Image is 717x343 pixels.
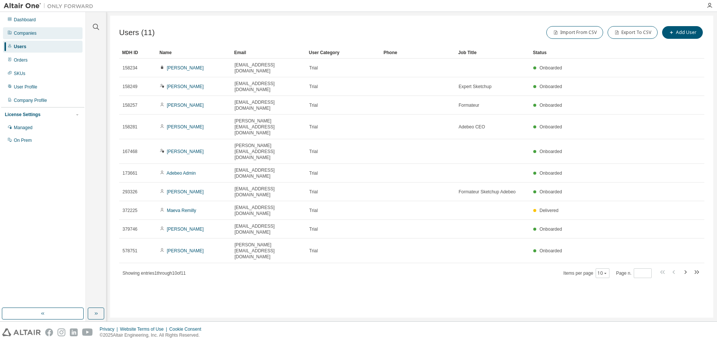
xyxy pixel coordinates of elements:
[235,118,302,136] span: [PERSON_NAME][EMAIL_ADDRESS][DOMAIN_NAME]
[384,47,452,59] div: Phone
[458,47,527,59] div: Job Title
[58,328,65,336] img: instagram.svg
[167,189,204,194] a: [PERSON_NAME]
[167,65,204,71] a: [PERSON_NAME]
[309,226,318,232] span: Trial
[459,124,485,130] span: Adebeo CEO
[459,102,479,108] span: Formateur
[662,26,703,39] button: Add User
[540,103,562,108] span: Onboarded
[122,189,137,195] span: 293326
[309,170,318,176] span: Trial
[540,149,562,154] span: Onboarded
[540,248,562,253] span: Onboarded
[14,17,36,23] div: Dashboard
[309,189,318,195] span: Trial
[5,112,40,118] div: License Settings
[4,2,97,10] img: Altair One
[14,125,32,131] div: Managed
[540,84,562,89] span: Onboarded
[2,328,41,336] img: altair_logo.svg
[608,26,658,39] button: Export To CSV
[540,208,559,213] span: Delivered
[122,102,137,108] span: 158257
[546,26,603,39] button: Import From CSV
[122,47,153,59] div: MDH ID
[70,328,78,336] img: linkedin.svg
[122,124,137,130] span: 158281
[122,208,137,213] span: 372225
[309,208,318,213] span: Trial
[309,102,318,108] span: Trial
[14,84,37,90] div: User Profile
[167,227,204,232] a: [PERSON_NAME]
[100,332,206,339] p: © 2025 Altair Engineering, Inc. All Rights Reserved.
[597,270,608,276] button: 10
[235,242,302,260] span: [PERSON_NAME][EMAIL_ADDRESS][DOMAIN_NAME]
[159,47,228,59] div: Name
[122,271,186,276] span: Showing entries 1 through 10 of 11
[100,326,120,332] div: Privacy
[459,84,491,90] span: Expert Sketchup
[14,137,32,143] div: On Prem
[235,223,302,235] span: [EMAIL_ADDRESS][DOMAIN_NAME]
[14,97,47,103] div: Company Profile
[167,248,204,253] a: [PERSON_NAME]
[167,84,204,89] a: [PERSON_NAME]
[540,189,562,194] span: Onboarded
[14,57,28,63] div: Orders
[82,328,93,336] img: youtube.svg
[14,44,26,50] div: Users
[235,167,302,179] span: [EMAIL_ADDRESS][DOMAIN_NAME]
[616,268,652,278] span: Page n.
[540,124,562,130] span: Onboarded
[122,84,137,90] span: 158249
[309,65,318,71] span: Trial
[309,149,318,155] span: Trial
[167,171,196,176] a: Adebeo Admin
[309,84,318,90] span: Trial
[167,208,196,213] a: Maeva Remilly
[533,47,659,59] div: Status
[235,62,302,74] span: [EMAIL_ADDRESS][DOMAIN_NAME]
[14,71,25,77] div: SKUs
[540,171,562,176] span: Onboarded
[309,47,378,59] div: User Category
[45,328,53,336] img: facebook.svg
[235,143,302,160] span: [PERSON_NAME][EMAIL_ADDRESS][DOMAIN_NAME]
[169,326,205,332] div: Cookie Consent
[122,149,137,155] span: 167468
[167,124,204,130] a: [PERSON_NAME]
[564,268,609,278] span: Items per page
[234,47,303,59] div: Email
[309,124,318,130] span: Trial
[459,189,516,195] span: Formateur Sketchup Adebeo
[235,81,302,93] span: [EMAIL_ADDRESS][DOMAIN_NAME]
[122,65,137,71] span: 158234
[540,65,562,71] span: Onboarded
[167,103,204,108] a: [PERSON_NAME]
[120,326,169,332] div: Website Terms of Use
[235,205,302,216] span: [EMAIL_ADDRESS][DOMAIN_NAME]
[119,28,155,37] span: Users (11)
[235,99,302,111] span: [EMAIL_ADDRESS][DOMAIN_NAME]
[122,248,137,254] span: 578751
[235,186,302,198] span: [EMAIL_ADDRESS][DOMAIN_NAME]
[122,170,137,176] span: 173661
[14,30,37,36] div: Companies
[540,227,562,232] span: Onboarded
[122,226,137,232] span: 379746
[309,248,318,254] span: Trial
[167,149,204,154] a: [PERSON_NAME]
